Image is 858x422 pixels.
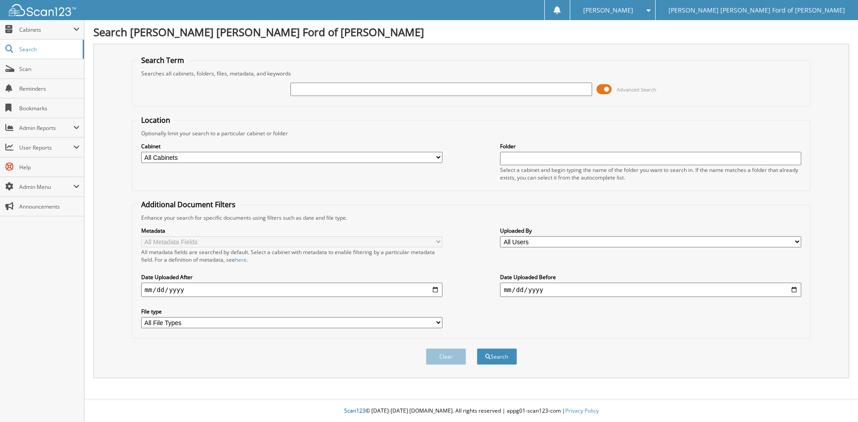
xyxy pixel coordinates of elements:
img: scan123-logo-white.svg [9,4,76,16]
input: start [141,283,442,297]
span: Scan123 [344,407,366,414]
span: Admin Reports [19,124,73,132]
span: User Reports [19,144,73,151]
label: Uploaded By [500,227,801,234]
span: [PERSON_NAME] [PERSON_NAME] Ford of [PERSON_NAME] [669,8,845,13]
span: Announcements [19,203,80,210]
span: Help [19,163,80,171]
div: Select a cabinet and begin typing the name of the folder you want to search in. If the name match... [500,166,801,181]
div: Searches all cabinets, folders, files, metadata, and keywords [137,70,806,77]
label: Date Uploaded Before [500,273,801,281]
label: Metadata [141,227,442,234]
legend: Additional Document Filters [137,200,240,209]
span: Reminders [19,85,80,92]
span: Scan [19,65,80,73]
span: Advanced Search [617,86,656,93]
span: [PERSON_NAME] [583,8,633,13]
button: Search [477,348,517,365]
a: here [235,256,247,263]
div: All metadata fields are searched by default. Select a cabinet with metadata to enable filtering b... [141,248,442,263]
legend: Search Term [137,55,189,65]
div: Optionally limit your search to a particular cabinet or folder [137,130,806,137]
span: Admin Menu [19,183,73,191]
label: Cabinet [141,142,442,150]
button: Clear [426,348,466,365]
span: Cabinets [19,26,73,33]
span: Bookmarks [19,104,80,112]
h1: Search [PERSON_NAME] [PERSON_NAME] Ford of [PERSON_NAME] [93,25,849,39]
label: Date Uploaded After [141,273,442,281]
input: end [500,283,801,297]
legend: Location [137,115,175,125]
span: Search [19,46,78,53]
label: Folder [500,142,801,150]
div: Enhance your search for specific documents using filters such as date and file type. [137,214,806,221]
div: © [DATE]-[DATE] [DOMAIN_NAME]. All rights reserved | appg01-scan123-com | [84,400,858,422]
a: Privacy Policy [565,407,599,414]
label: File type [141,308,442,315]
